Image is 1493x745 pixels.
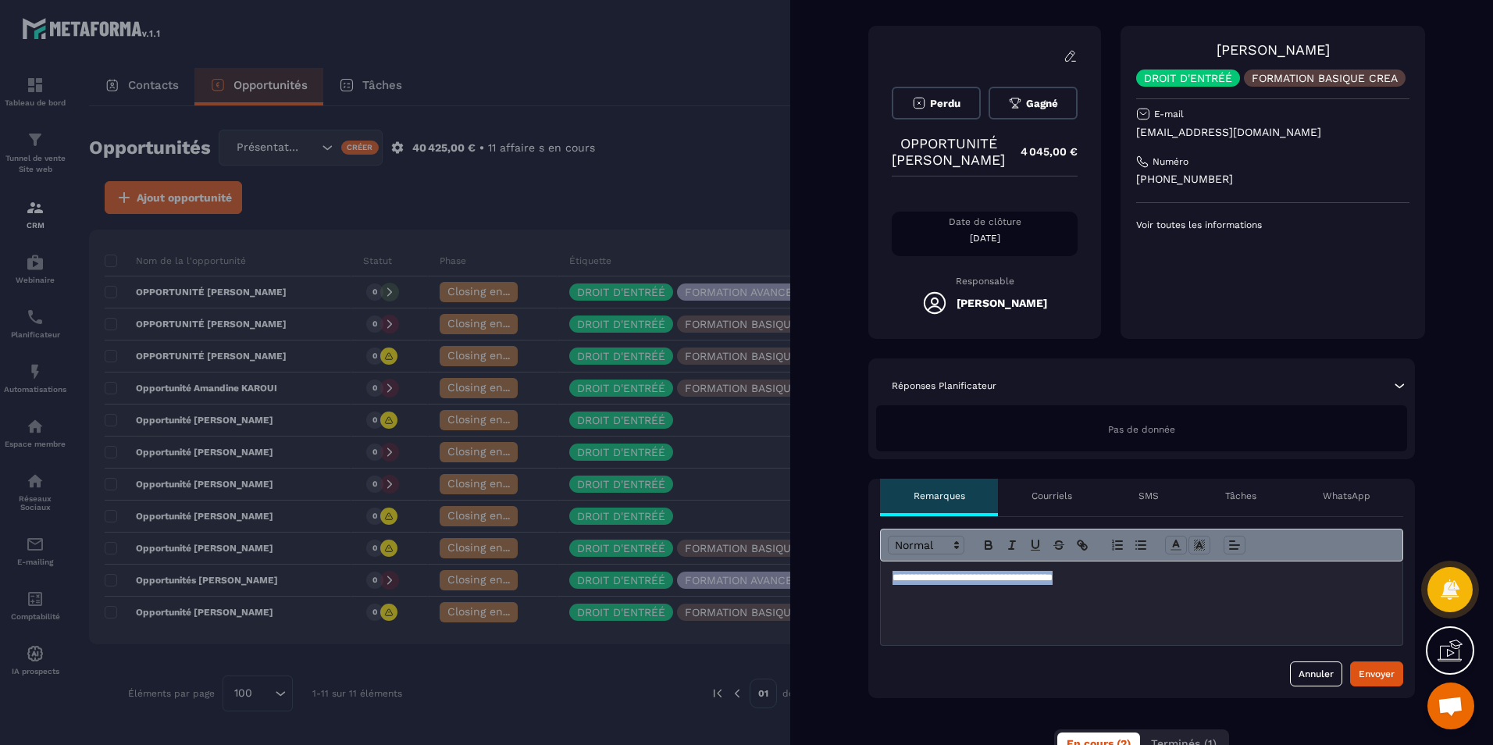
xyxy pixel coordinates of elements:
span: Perdu [930,98,960,109]
p: Voir toutes les informations [1136,219,1409,231]
p: [DATE] [892,232,1078,244]
p: Numéro [1153,155,1188,168]
span: Gagné [1026,98,1058,109]
p: [PHONE_NUMBER] [1136,172,1409,187]
p: Tâches [1225,490,1256,502]
p: [EMAIL_ADDRESS][DOMAIN_NAME] [1136,125,1409,140]
p: WhatsApp [1323,490,1370,502]
p: Réponses Planificateur [892,380,996,392]
p: SMS [1138,490,1159,502]
p: Courriels [1032,490,1072,502]
h5: [PERSON_NAME] [957,297,1047,309]
button: Annuler [1290,661,1342,686]
div: Envoyer [1359,666,1395,682]
button: Perdu [892,87,981,119]
button: Envoyer [1350,661,1403,686]
a: [PERSON_NAME] [1217,41,1330,58]
p: Remarques [914,490,965,502]
p: 4 045,00 € [1005,137,1078,167]
p: E-mail [1154,108,1184,120]
p: OPPORTUNITÉ [PERSON_NAME] [892,135,1005,168]
button: Gagné [989,87,1078,119]
p: Date de clôture [892,216,1078,228]
div: Ouvrir le chat [1427,683,1474,729]
p: DROIT D'ENTRÉÉ [1144,73,1232,84]
p: Responsable [892,276,1078,287]
span: Pas de donnée [1108,424,1175,435]
p: FORMATION BASIQUE CREA [1252,73,1398,84]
